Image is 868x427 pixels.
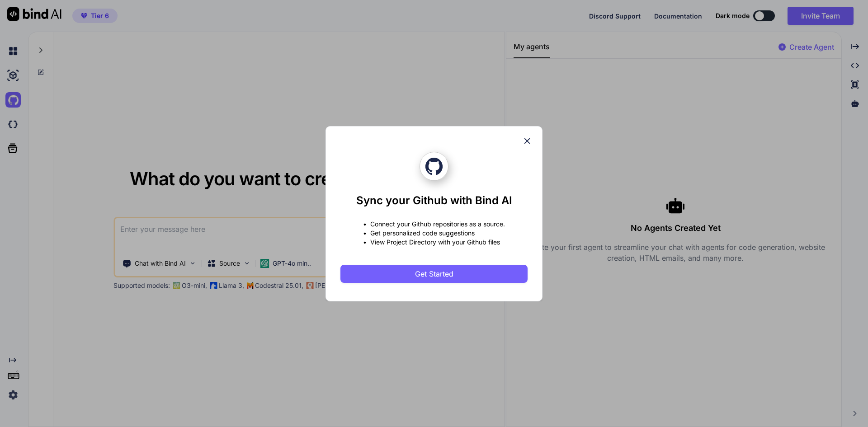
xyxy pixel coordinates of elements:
p: • Get personalized code suggestions [363,229,505,238]
button: Get Started [340,265,528,283]
h1: Sync your Github with Bind AI [356,193,512,208]
span: Get Started [415,268,453,279]
p: • Connect your Github repositories as a source. [363,220,505,229]
p: • View Project Directory with your Github files [363,238,505,247]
